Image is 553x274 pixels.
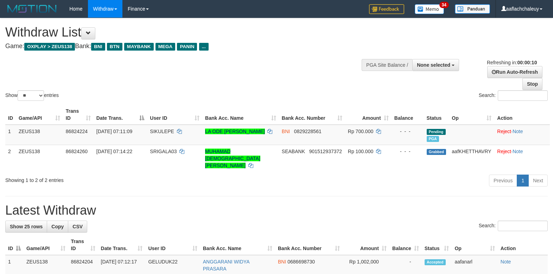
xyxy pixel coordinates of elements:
[205,129,265,134] a: LA ODE [PERSON_NAME]
[425,259,446,265] span: Accepted
[427,149,446,155] span: Grabbed
[47,221,68,233] a: Copy
[412,59,459,71] button: None selected
[517,175,529,187] a: 1
[145,235,200,255] th: User ID: activate to sort column ascending
[394,128,421,135] div: - - -
[24,43,75,51] span: OXPLAY > ZEUS138
[449,145,494,172] td: aafKHETTHAVRY
[107,43,122,51] span: BTN
[200,235,275,255] th: Bank Acc. Name: activate to sort column ascending
[427,136,439,142] span: Marked by aafanarl
[522,78,542,90] a: Stop
[348,149,373,154] span: Rp 100.000
[369,4,404,14] img: Feedback.jpg
[16,125,63,145] td: ZEUS138
[424,105,449,125] th: Status
[150,149,177,154] span: SRIGALA03
[16,145,63,172] td: ZEUS138
[278,259,286,265] span: BNI
[513,149,523,154] a: Note
[309,149,342,154] span: Copy 901512937372 to clipboard
[282,149,305,154] span: SEABANK
[124,43,154,51] span: MAYBANK
[203,259,249,272] a: ANGGARANI WIDYA PRASARA
[66,129,88,134] span: 86824224
[362,59,412,71] div: PGA Site Balance /
[94,105,147,125] th: Date Trans.: activate to sort column descending
[5,105,16,125] th: ID
[452,235,497,255] th: Op: activate to sort column ascending
[5,203,548,217] h1: Latest Withdraw
[345,105,392,125] th: Amount: activate to sort column ascending
[422,235,452,255] th: Status: activate to sort column ascending
[455,4,490,14] img: panduan.png
[5,25,362,39] h1: Withdraw List
[16,105,63,125] th: Game/API: activate to sort column ascending
[497,149,511,154] a: Reject
[275,235,343,255] th: Bank Acc. Number: activate to sort column ascending
[417,62,450,68] span: None selected
[5,235,24,255] th: ID: activate to sort column descending
[5,174,225,184] div: Showing 1 to 2 of 2 entries
[487,66,542,78] a: Run Auto-Refresh
[18,90,44,101] select: Showentries
[150,129,174,134] span: SIKULEPE
[498,235,548,255] th: Action
[5,90,59,101] label: Show entries
[501,259,511,265] a: Note
[427,129,446,135] span: Pending
[392,105,424,125] th: Balance
[98,235,146,255] th: Date Trans.: activate to sort column ascending
[24,235,68,255] th: Game/API: activate to sort column ascending
[494,145,550,172] td: ·
[72,224,83,229] span: CSV
[494,125,550,145] td: ·
[202,105,279,125] th: Bank Acc. Name: activate to sort column ascending
[5,221,47,233] a: Show 25 rows
[528,175,548,187] a: Next
[5,43,362,50] h4: Game: Bank:
[415,4,444,14] img: Button%20Memo.svg
[96,149,132,154] span: [DATE] 07:14:22
[10,224,43,229] span: Show 25 rows
[287,259,315,265] span: Copy 0686698730 to clipboard
[205,149,260,168] a: MUHAMAD [DEMOGRAPHIC_DATA][PERSON_NAME]
[68,235,98,255] th: Trans ID: activate to sort column ascending
[494,105,550,125] th: Action
[91,43,105,51] span: BNI
[389,235,422,255] th: Balance: activate to sort column ascending
[68,221,87,233] a: CSV
[487,60,537,65] span: Refreshing in:
[498,90,548,101] input: Search:
[177,43,197,51] span: PANIN
[5,4,59,14] img: MOTION_logo.png
[294,129,322,134] span: Copy 0829228561 to clipboard
[394,148,421,155] div: - - -
[479,90,548,101] label: Search:
[497,129,511,134] a: Reject
[498,221,548,231] input: Search:
[517,60,537,65] strong: 00:00:10
[199,43,209,51] span: ...
[147,105,202,125] th: User ID: activate to sort column ascending
[343,235,389,255] th: Amount: activate to sort column ascending
[348,129,373,134] span: Rp 700.000
[489,175,517,187] a: Previous
[449,105,494,125] th: Op: activate to sort column ascending
[155,43,176,51] span: MEGA
[51,224,64,229] span: Copy
[439,2,449,8] span: 34
[5,125,16,145] td: 1
[63,105,94,125] th: Trans ID: activate to sort column ascending
[513,129,523,134] a: Note
[479,221,548,231] label: Search:
[66,149,88,154] span: 86824260
[5,145,16,172] td: 2
[96,129,132,134] span: [DATE] 07:11:09
[279,105,345,125] th: Bank Acc. Number: activate to sort column ascending
[282,129,290,134] span: BNI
